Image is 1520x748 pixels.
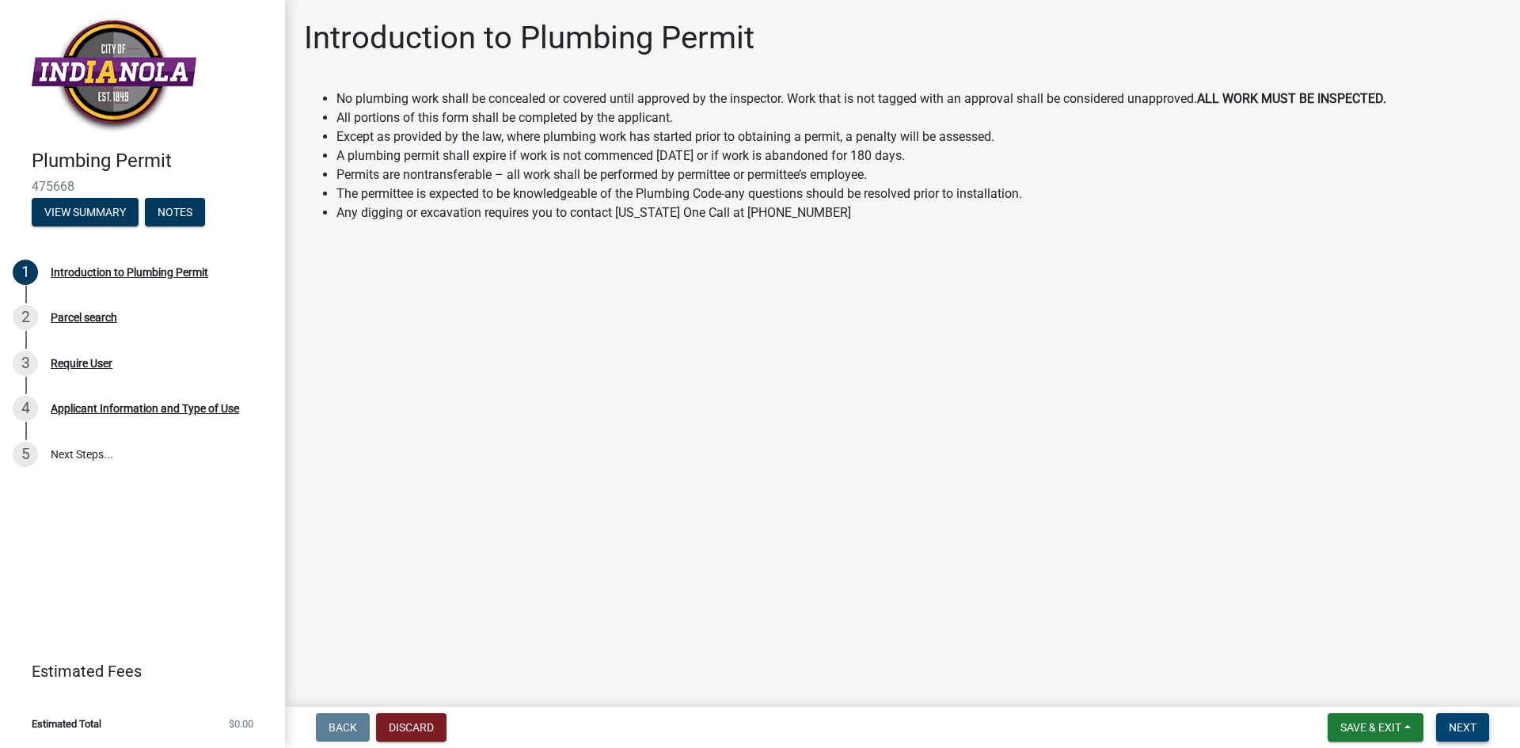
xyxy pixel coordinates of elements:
[32,719,101,729] span: Estimated Total
[32,150,272,173] h4: Plumbing Permit
[1449,721,1476,734] span: Next
[336,165,1386,184] li: Permits are nontransferable – all work shall be performed by permittee or permittee’s employee.
[32,207,139,219] wm-modal-confirm: Summary
[336,184,1386,203] li: The permittee is expected to be knowledgeable of the Plumbing Code-any questions should be resolv...
[32,17,196,133] img: City of Indianola, Iowa
[1340,721,1401,734] span: Save & Exit
[51,267,208,278] div: Introduction to Plumbing Permit
[336,146,1386,165] li: A plumbing permit shall expire if work is not commenced [DATE] or if work is abandoned for 180 days.
[51,403,239,414] div: Applicant Information and Type of Use
[229,719,253,729] span: $0.00
[1328,713,1423,742] button: Save & Exit
[336,108,1386,127] li: All portions of this form shall be completed by the applicant.
[145,198,205,226] button: Notes
[13,655,260,687] a: Estimated Fees
[13,351,38,376] div: 3
[376,713,446,742] button: Discard
[51,358,112,369] div: Require User
[32,198,139,226] button: View Summary
[145,207,205,219] wm-modal-confirm: Notes
[329,721,357,734] span: Back
[336,89,1386,108] li: No plumbing work shall be concealed or covered until approved by the inspector. Work that is not ...
[304,19,754,57] h1: Introduction to Plumbing Permit
[316,713,370,742] button: Back
[1436,713,1489,742] button: Next
[336,127,1386,146] li: Except as provided by the law, where plumbing work has started prior to obtaining a permit, a pen...
[13,305,38,330] div: 2
[13,396,38,421] div: 4
[1197,91,1386,106] strong: ALL WORK MUST BE INSPECTED.
[13,442,38,467] div: 5
[51,312,117,323] div: Parcel search
[336,203,1386,222] li: Any digging or excavation requires you to contact [US_STATE] One Call at [PHONE_NUMBER]
[32,179,253,194] span: 475668
[13,260,38,285] div: 1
